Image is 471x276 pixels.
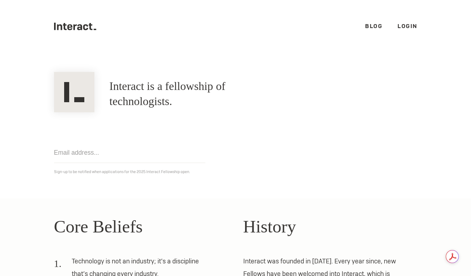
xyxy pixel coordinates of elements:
[243,213,417,240] h2: History
[365,22,382,30] a: Blog
[397,22,417,30] a: Login
[110,79,280,109] h1: Interact is a fellowship of technologists.
[54,168,417,176] p: Sign-up to be notified when applications for the 2025 Interact Fellowship open.
[54,142,205,163] input: Email address...
[54,213,228,240] h2: Core Beliefs
[54,72,94,112] img: Interact Logo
